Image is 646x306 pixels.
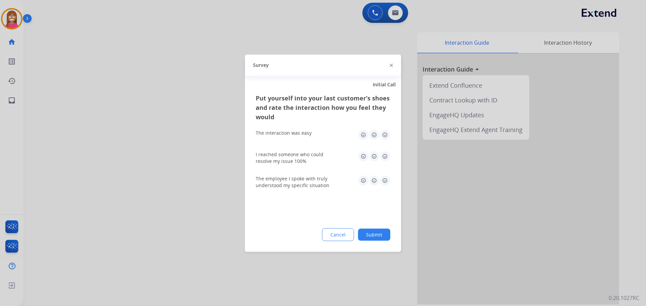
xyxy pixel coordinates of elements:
img: close-button [390,64,393,67]
span: Survey [253,62,269,69]
button: Submit [358,228,390,241]
p: 0.20.1027RC [609,294,639,302]
button: Cancel [322,228,354,241]
span: Initial Call [373,81,396,88]
h3: Put yourself into your last customer’s shoes and rate the interaction how you feel they would [256,93,390,121]
div: The employee I spoke with truly understood my specific situation [256,175,336,188]
div: The interaction was easy [256,129,312,136]
div: I reached someone who could resolve my issue 100% [256,151,336,164]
